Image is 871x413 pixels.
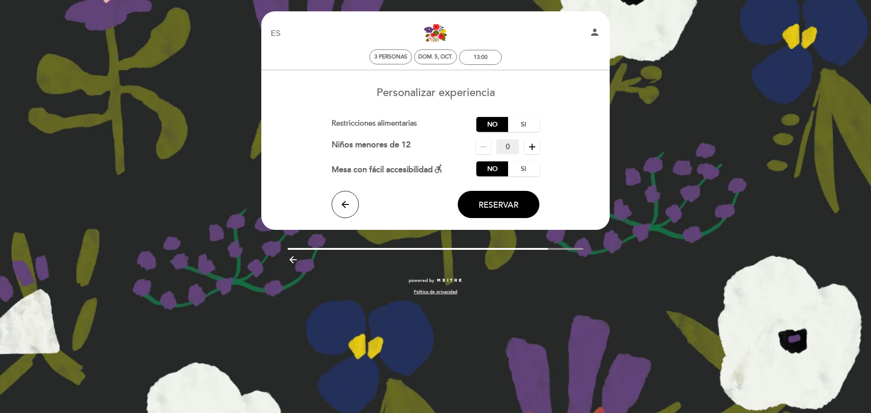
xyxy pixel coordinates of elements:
a: powered by [409,277,462,284]
div: Restricciones alimentarias [332,117,477,132]
button: arrow_back [332,191,359,218]
span: Personalizar experiencia [377,86,495,99]
span: Reservar [479,200,519,210]
label: Si [508,117,539,132]
i: accessible_forward [433,163,444,174]
a: Las [PERSON_NAME] [379,21,492,46]
i: person [589,27,600,38]
button: Reservar [458,191,539,218]
img: MEITRE [436,278,462,283]
i: arrow_back [340,199,351,210]
label: Si [508,161,539,176]
div: dom. 5, oct. [418,53,453,60]
span: 3 personas [374,53,407,60]
div: Niños menores de 12 [332,139,411,154]
i: remove [478,141,489,152]
a: Política de privacidad [414,289,457,295]
i: add [527,141,538,152]
span: powered by [409,277,434,284]
i: arrow_backward [288,254,298,265]
div: 13:00 [474,54,488,61]
label: No [476,161,508,176]
div: Mesa con fácil accesibilidad [332,161,444,176]
label: No [476,117,508,132]
button: person [589,27,600,41]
